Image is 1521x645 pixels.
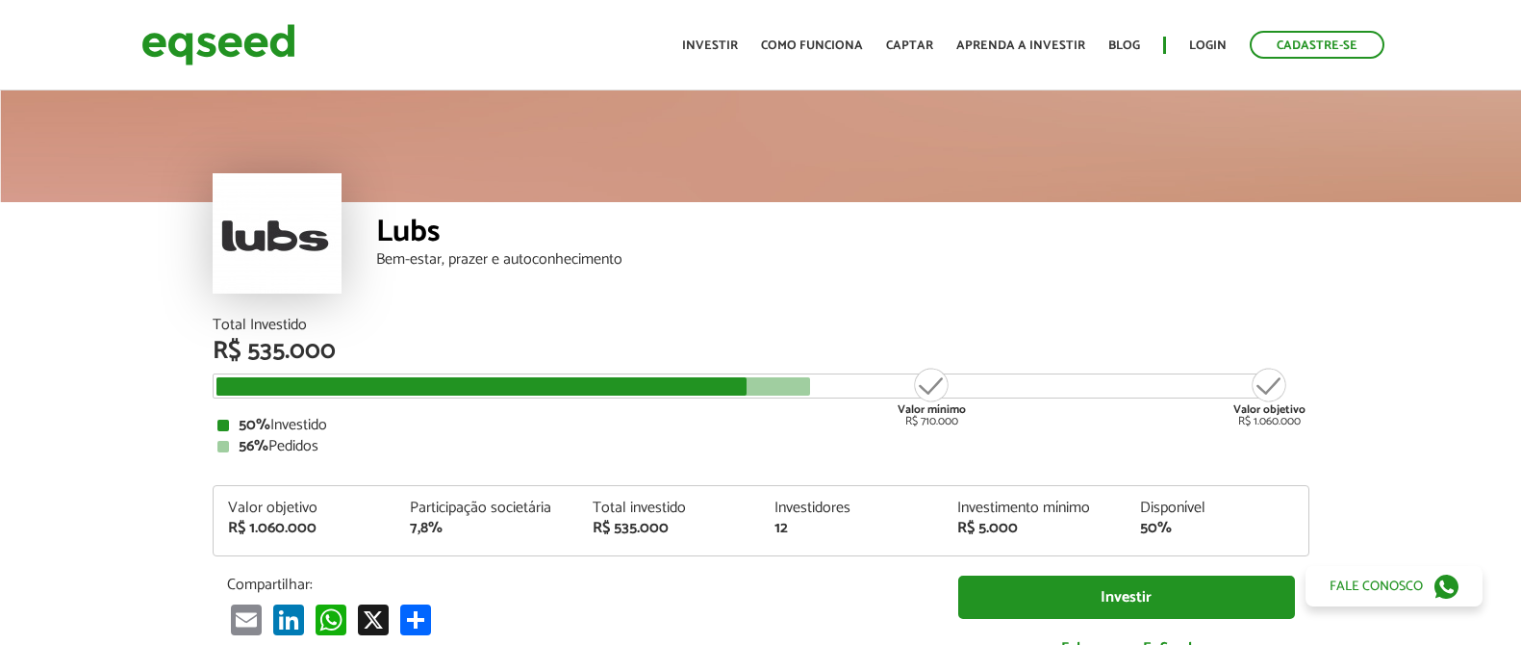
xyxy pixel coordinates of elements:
[227,604,266,635] a: Email
[239,433,268,459] strong: 56%
[217,439,1305,454] div: Pedidos
[410,521,564,536] div: 7,8%
[1306,566,1483,606] a: Fale conosco
[1140,521,1294,536] div: 50%
[958,576,1295,619] a: Investir
[593,501,747,516] div: Total investido
[239,412,270,438] strong: 50%
[354,604,393,635] a: X
[141,19,295,70] img: EqSeed
[376,217,1309,252] div: Lubs
[213,318,1309,333] div: Total Investido
[228,501,382,516] div: Valor objetivo
[1108,39,1140,52] a: Blog
[1250,31,1384,59] a: Cadastre-se
[1189,39,1227,52] a: Login
[1233,366,1306,427] div: R$ 1.060.000
[396,604,435,635] a: Compartilhar
[898,400,966,419] strong: Valor mínimo
[774,521,928,536] div: 12
[227,576,929,594] p: Compartilhar:
[1140,501,1294,516] div: Disponível
[774,501,928,516] div: Investidores
[957,521,1111,536] div: R$ 5.000
[376,252,1309,268] div: Bem-estar, prazer e autoconhecimento
[896,366,968,427] div: R$ 710.000
[957,501,1111,516] div: Investimento mínimo
[269,604,308,635] a: LinkedIn
[312,604,350,635] a: WhatsApp
[886,39,933,52] a: Captar
[682,39,738,52] a: Investir
[956,39,1085,52] a: Aprenda a investir
[593,521,747,536] div: R$ 535.000
[1233,400,1306,419] strong: Valor objetivo
[213,339,1309,364] div: R$ 535.000
[217,418,1305,433] div: Investido
[410,501,564,516] div: Participação societária
[228,521,382,536] div: R$ 1.060.000
[761,39,863,52] a: Como funciona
